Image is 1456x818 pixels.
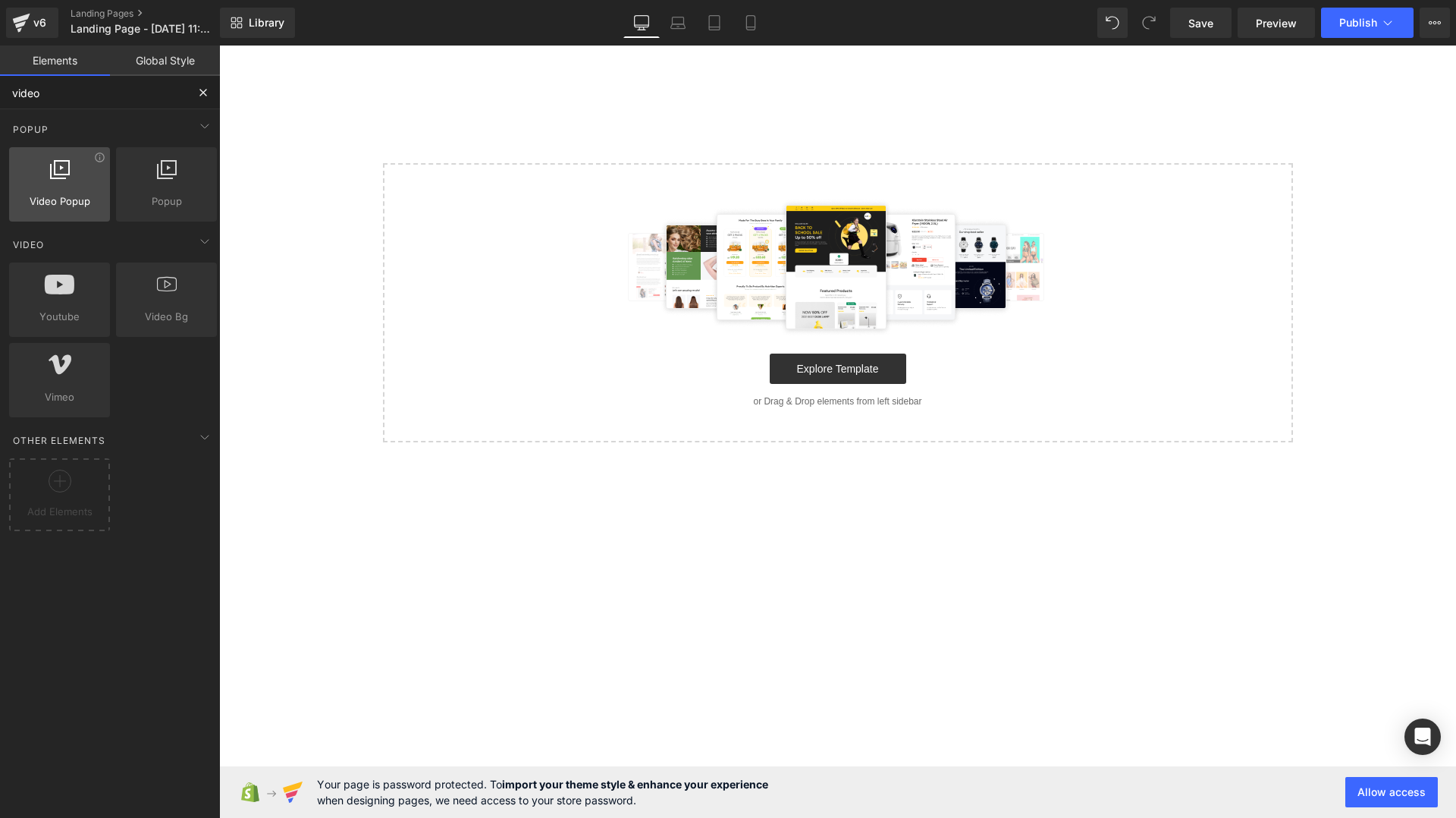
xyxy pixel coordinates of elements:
[1238,8,1315,38] a: Preview
[110,46,220,76] a: Global Style
[188,351,1050,361] p: or Drag & Drop elements from left sidebar
[660,8,696,38] a: Laptop
[1256,15,1297,31] span: Preview
[696,8,733,38] a: Tablet
[502,778,768,791] strong: import your theme style & enhance your experience
[11,238,45,252] span: Video
[30,13,49,33] div: v6
[14,193,105,209] span: Video Popup
[11,433,107,448] span: Other Elements
[249,16,284,30] span: Library
[623,8,660,38] a: Desktop
[6,8,58,38] a: v6
[551,308,687,338] a: Explore Template
[1097,8,1128,38] button: Undo
[1345,777,1438,807] button: Allow access
[1188,15,1213,31] span: Save
[219,46,1456,818] iframe: To enrich screen reader interactions, please activate Accessibility in Grammarly extension settings
[14,309,105,325] span: Youtube
[1420,8,1450,38] button: More
[1339,17,1377,29] span: Publish
[1321,8,1414,38] button: Publish
[220,8,295,38] a: New Library
[13,504,106,520] span: Add Elements
[94,152,105,163] div: View Information
[11,122,50,137] span: Popup
[1134,8,1164,38] button: Redo
[71,8,245,20] a: Landing Pages
[317,776,768,808] span: Your page is password protected. To when designing pages, we need access to your store password.
[121,309,212,325] span: Video Bg
[1404,719,1441,755] div: Open Intercom Messenger
[733,8,769,38] a: Mobile
[121,193,212,209] span: Popup
[14,389,105,405] span: Vimeo
[71,23,216,35] span: Landing Page - [DATE] 11:26:48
